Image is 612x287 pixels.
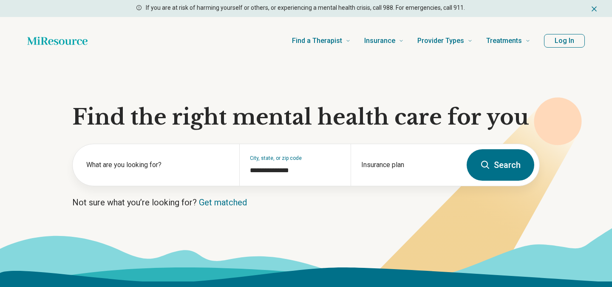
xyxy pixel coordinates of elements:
[27,32,88,49] a: Home page
[292,24,351,58] a: Find a Therapist
[72,105,540,130] h1: Find the right mental health care for you
[364,24,404,58] a: Insurance
[486,24,530,58] a: Treatments
[544,34,585,48] button: Log In
[199,197,247,207] a: Get matched
[417,24,473,58] a: Provider Types
[72,196,540,208] p: Not sure what you’re looking for?
[292,35,342,47] span: Find a Therapist
[364,35,395,47] span: Insurance
[417,35,464,47] span: Provider Types
[486,35,522,47] span: Treatments
[86,160,229,170] label: What are you looking for?
[590,3,598,14] button: Dismiss
[467,149,534,181] button: Search
[146,3,465,12] p: If you are at risk of harming yourself or others, or experiencing a mental health crisis, call 98...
